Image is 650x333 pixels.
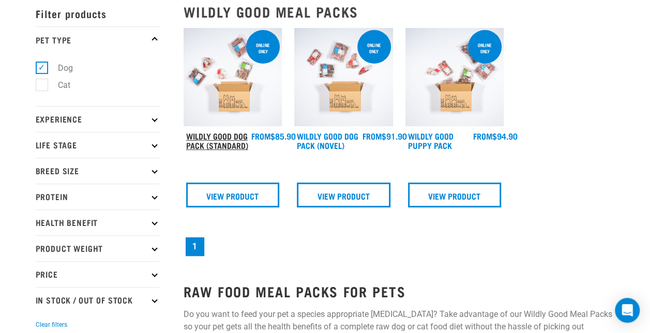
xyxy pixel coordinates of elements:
[184,4,615,20] h2: Wildly Good Meal Packs
[36,261,160,287] p: Price
[473,133,492,138] span: FROM
[362,131,406,141] div: $91.90
[36,184,160,209] p: Protein
[357,37,391,59] div: Online Only
[36,1,160,26] p: Filter products
[36,287,160,313] p: In Stock / Out Of Stock
[251,131,296,141] div: $85.90
[41,62,77,74] label: Dog
[36,26,160,52] p: Pet Type
[36,320,67,329] button: Clear filters
[186,133,248,147] a: Wildly Good Dog Pack (Standard)
[184,287,406,295] strong: RAW FOOD MEAL PACKS FOR PETS
[251,133,270,138] span: FROM
[405,28,504,127] img: Puppy 0 2sec
[36,158,160,184] p: Breed Size
[186,183,280,207] a: View Product
[297,133,358,147] a: Wildly Good Dog Pack (Novel)
[246,37,280,59] div: Online Only
[36,235,160,261] p: Product Weight
[468,37,502,59] div: Online Only
[184,28,282,127] img: Dog 0 2sec
[184,235,615,258] nav: pagination
[362,133,381,138] span: FROM
[36,132,160,158] p: Life Stage
[36,106,160,132] p: Experience
[36,209,160,235] p: Health Benefit
[297,183,390,207] a: View Product
[186,237,204,256] a: Page 1
[473,131,518,141] div: $94.90
[615,298,640,323] div: Open Intercom Messenger
[408,183,502,207] a: View Product
[408,133,454,147] a: Wildly Good Puppy Pack
[41,79,74,92] label: Cat
[294,28,393,127] img: Dog Novel 0 2sec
